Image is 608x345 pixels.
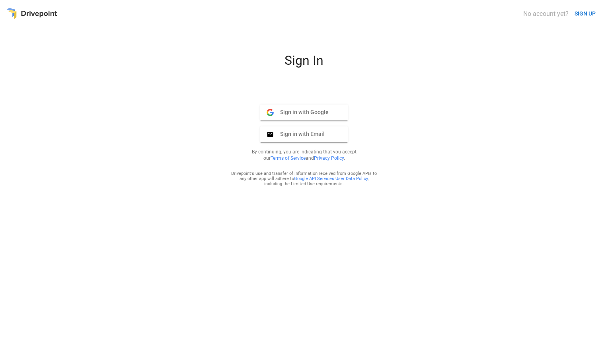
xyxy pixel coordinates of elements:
a: Privacy Policy [314,155,344,161]
div: Drivepoint's use and transfer of information received from Google APIs to any other app will adhe... [231,171,377,186]
a: Terms of Service [271,155,306,161]
button: Sign in with Email [260,126,348,142]
p: By continuing, you are indicating that you accept our and . [242,149,366,161]
a: Google API Services User Data Policy [294,176,368,181]
button: Sign in with Google [260,105,348,120]
button: SIGN UP [571,6,599,21]
div: Sign In [209,53,399,74]
span: Sign in with Google [274,109,329,116]
div: No account yet? [523,10,569,17]
span: Sign in with Email [274,130,325,138]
